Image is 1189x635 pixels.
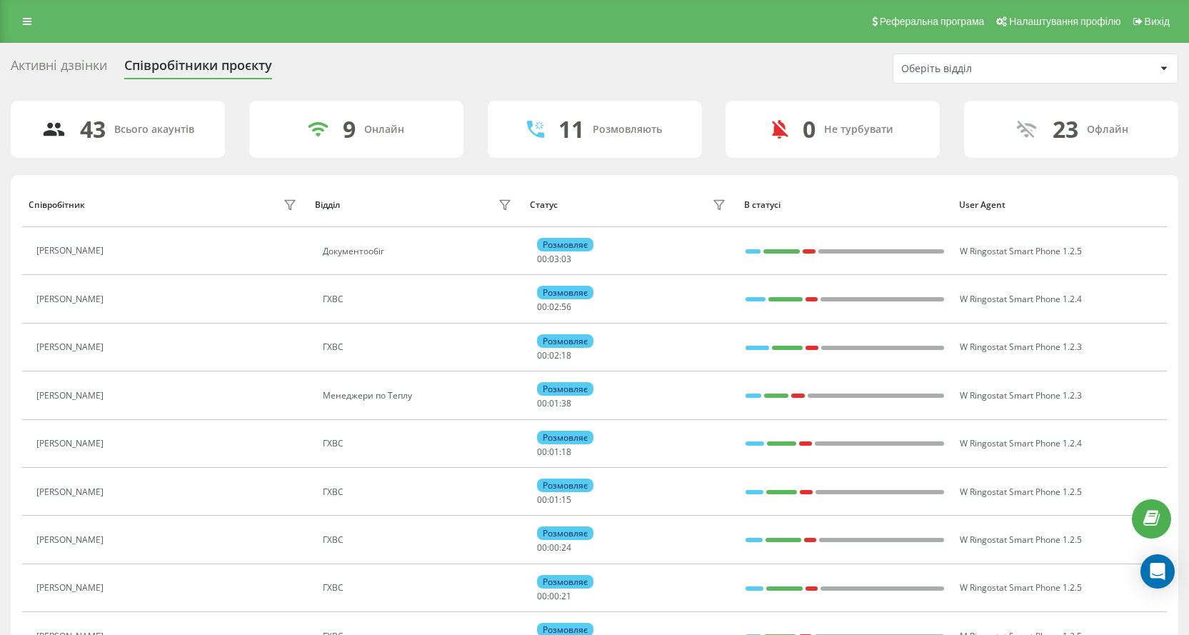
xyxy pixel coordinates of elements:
div: Відділ [315,200,340,210]
span: 03 [561,253,571,265]
span: W Ringostat Smart Phone 1.2.4 [960,293,1082,305]
span: 00 [537,397,547,409]
span: 00 [537,541,547,554]
div: [PERSON_NAME] [36,487,107,497]
div: Документообіг [323,246,516,256]
div: Співробітник [29,200,85,210]
span: W Ringostat Smart Phone 1.2.5 [960,245,1082,257]
div: Розмовляє [537,575,593,589]
div: Оберіть відділ [901,63,1072,75]
span: W Ringostat Smart Phone 1.2.3 [960,389,1082,401]
div: Менеджери по Теплу [323,391,516,401]
span: Налаштування профілю [1009,16,1120,27]
span: 18 [561,446,571,458]
div: 43 [80,116,106,143]
span: 00 [537,494,547,506]
span: 00 [549,541,559,554]
div: Open Intercom Messenger [1140,554,1175,589]
span: 00 [537,253,547,265]
span: 38 [561,397,571,409]
div: ГХВС [323,583,516,593]
div: Онлайн [364,124,404,136]
span: 02 [549,349,559,361]
div: Розмовляє [537,334,593,348]
div: ГХВС [323,294,516,304]
div: : : [537,543,571,553]
div: Всього акаунтів [114,124,194,136]
div: 11 [558,116,584,143]
div: : : [537,495,571,505]
span: Реферальна програма [880,16,985,27]
span: 01 [549,494,559,506]
div: 23 [1053,116,1078,143]
div: Розмовляє [537,431,593,444]
span: W Ringostat Smart Phone 1.2.5 [960,581,1082,594]
div: Розмовляє [537,479,593,492]
span: W Ringostat Smart Phone 1.2.4 [960,437,1082,449]
span: 02 [549,301,559,313]
div: Розмовляє [537,526,593,540]
div: : : [537,591,571,601]
div: Розмовляють [593,124,662,136]
div: Розмовляє [537,238,593,251]
div: ГХВС [323,487,516,497]
span: Вихід [1145,16,1170,27]
div: [PERSON_NAME] [36,294,107,304]
div: Розмовляє [537,286,593,299]
div: Співробітники проєкту [124,58,272,80]
div: [PERSON_NAME] [36,439,107,449]
div: Статус [530,200,558,210]
span: 56 [561,301,571,313]
div: User Agent [959,200,1160,210]
div: В статусі [744,200,945,210]
div: : : [537,351,571,361]
span: 00 [537,349,547,361]
div: Активні дзвінки [11,58,107,80]
span: 00 [549,590,559,602]
span: 01 [549,397,559,409]
div: [PERSON_NAME] [36,535,107,545]
div: Офлайн [1087,124,1128,136]
span: 01 [549,446,559,458]
span: 21 [561,590,571,602]
div: Не турбувати [824,124,893,136]
div: [PERSON_NAME] [36,246,107,256]
div: : : [537,447,571,457]
span: 15 [561,494,571,506]
div: : : [537,399,571,409]
div: 0 [803,116,816,143]
span: W Ringostat Smart Phone 1.2.5 [960,486,1082,498]
div: 9 [343,116,356,143]
span: 00 [537,590,547,602]
span: W Ringostat Smart Phone 1.2.3 [960,341,1082,353]
div: ГХВС [323,439,516,449]
span: 00 [537,446,547,458]
span: 24 [561,541,571,554]
div: ГХВС [323,342,516,352]
span: 18 [561,349,571,361]
div: [PERSON_NAME] [36,391,107,401]
div: ГХВС [323,535,516,545]
div: [PERSON_NAME] [36,583,107,593]
span: 03 [549,253,559,265]
div: Розмовляє [537,382,593,396]
span: 00 [537,301,547,313]
div: : : [537,302,571,312]
div: : : [537,254,571,264]
span: W Ringostat Smart Phone 1.2.5 [960,534,1082,546]
div: [PERSON_NAME] [36,342,107,352]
